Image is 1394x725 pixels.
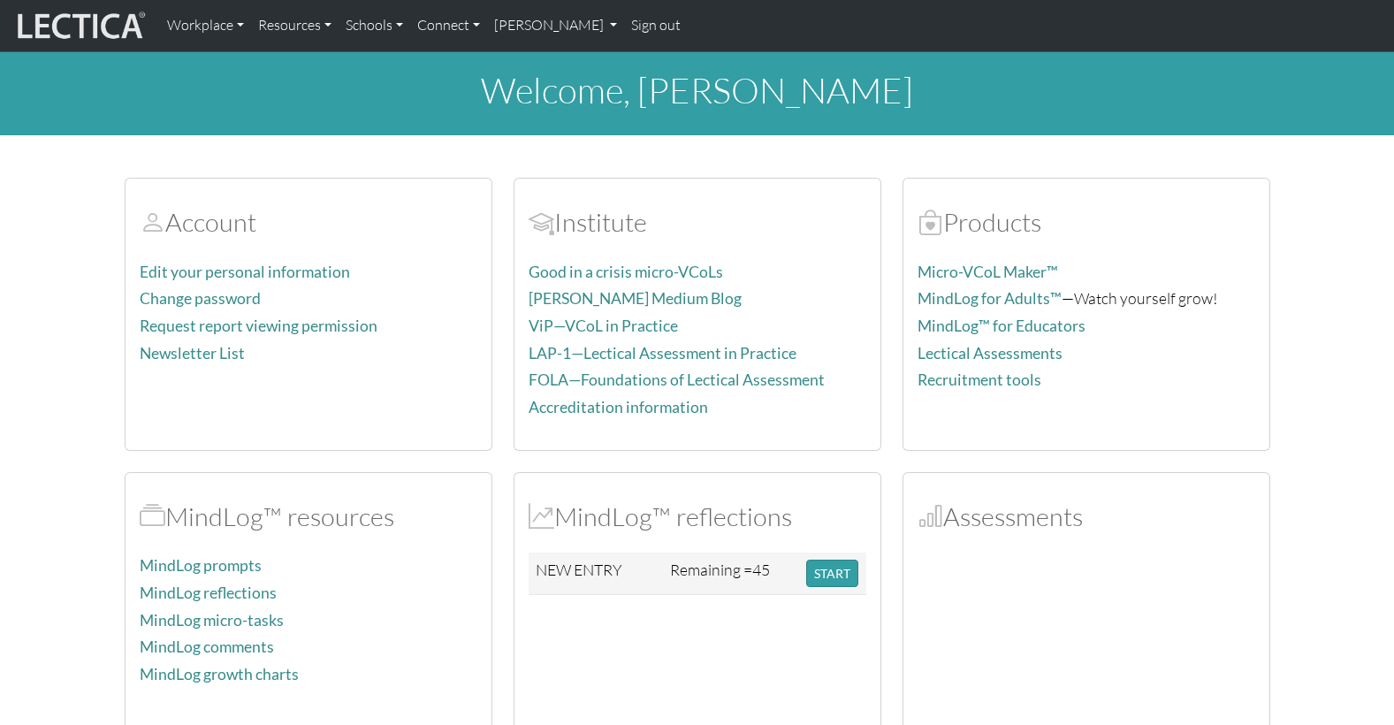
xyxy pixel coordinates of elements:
span: Products [918,206,943,238]
a: MindLog growth charts [140,665,299,683]
img: lecticalive [13,9,146,42]
a: Resources [251,7,339,44]
h2: Products [918,207,1255,238]
span: Account [529,206,554,238]
span: MindLog™ resources [140,500,165,532]
a: MindLog™ for Educators [918,317,1085,335]
td: NEW ENTRY [529,553,664,595]
a: Newsletter List [140,344,245,362]
a: Accreditation information [529,398,708,416]
a: Schools [339,7,410,44]
a: Recruitment tools [918,370,1041,389]
span: Assessments [918,500,943,532]
a: Lectical Assessments [918,344,1063,362]
a: [PERSON_NAME] Medium Blog [529,289,742,308]
span: MindLog [529,500,554,532]
a: Micro-VCoL Maker™ [918,263,1058,281]
span: 45 [752,560,770,579]
a: Good in a crisis micro-VCoLs [529,263,723,281]
a: MindLog reflections [140,584,277,602]
h2: Assessments [918,501,1255,532]
a: MindLog for Adults™ [918,289,1062,308]
button: START [806,560,858,587]
h2: MindLog™ resources [140,501,477,532]
h2: MindLog™ reflections [529,501,866,532]
h2: Account [140,207,477,238]
a: LAP-1—Lectical Assessment in Practice [529,344,796,362]
a: ViP—VCoL in Practice [529,317,678,335]
a: Request report viewing permission [140,317,377,335]
p: —Watch yourself grow! [918,286,1255,311]
span: Account [140,206,165,238]
a: Connect [410,7,487,44]
a: Change password [140,289,261,308]
a: MindLog micro-tasks [140,611,284,630]
a: Edit your personal information [140,263,350,281]
a: [PERSON_NAME] [487,7,624,44]
a: MindLog comments [140,637,274,656]
a: Sign out [624,7,688,44]
a: MindLog prompts [140,556,262,575]
a: Workplace [160,7,251,44]
a: FOLA—Foundations of Lectical Assessment [529,370,825,389]
td: Remaining = [663,553,799,595]
h2: Institute [529,207,866,238]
